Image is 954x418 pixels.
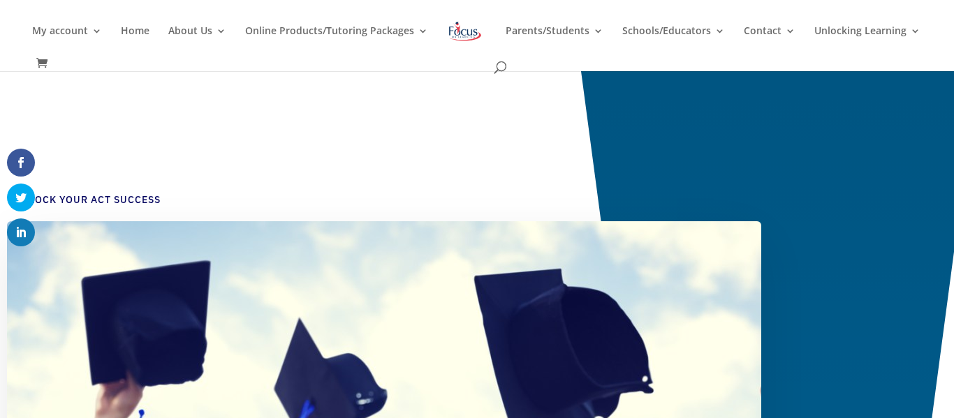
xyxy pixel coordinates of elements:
img: Focus on Learning [447,19,483,44]
a: Unlocking Learning [814,26,920,59]
a: About Us [168,26,226,59]
a: Online Products/Tutoring Packages [245,26,428,59]
a: My account [32,26,102,59]
a: Home [121,26,149,59]
a: Parents/Students [506,26,603,59]
h4: Unlock Your ACT Success [14,193,740,214]
a: Schools/Educators [622,26,725,59]
a: Contact [744,26,795,59]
